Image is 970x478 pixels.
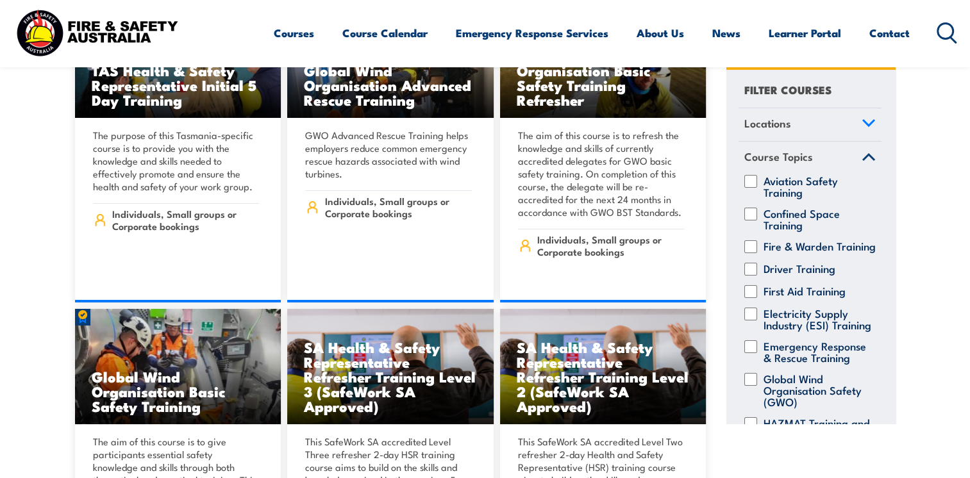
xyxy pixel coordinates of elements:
[764,417,876,440] label: HAZMAT Training and Spill Response
[764,340,876,363] label: Emergency Response & Rescue Training
[287,309,494,424] a: SA Health & Safety Representative Refresher Training Level 3 (SafeWork SA Approved)
[764,373,876,408] label: Global Wind Organisation Safety (GWO)
[518,129,685,218] p: The aim of this course is to refresh the knowledge and skills of currently accredited delegates f...
[764,263,835,276] label: Driver Training
[304,340,477,413] h3: SA Health & Safety Representative Refresher Training Level 3 (SafeWork SA Approved)
[744,115,791,132] span: Locations
[304,63,477,107] h3: Global Wind Organisation Advanced Rescue Training
[305,129,472,180] p: GWO Advanced Rescue Training helps employers reduce common emergency rescue hazards associated wi...
[517,48,690,107] h3: Global Wind Organisation Basic Safety Training Refresher
[537,233,684,258] span: Individuals, Small groups or Corporate bookings
[112,208,259,232] span: Individuals, Small groups or Corporate bookings
[744,81,832,98] h4: FILTER COURSES
[325,195,472,219] span: Individuals, Small groups or Corporate bookings
[739,142,882,176] a: Course Topics
[517,340,690,413] h3: SA Health & Safety Representative Refresher Training Level 2 (SafeWork SA Approved)
[287,309,494,424] img: SA Health & Safety Representative Initial 5 Day Training (SafeWork SA Approved)
[92,63,265,107] h3: TAS Health & Safety Representative Initial 5 Day Training
[769,16,841,50] a: Learner Portal
[92,369,265,413] h3: Global Wind Organisation Basic Safety Training
[500,309,707,424] img: SA Health & Safety Representative Initial 5 Day Training (SafeWork SA Approved)
[637,16,684,50] a: About Us
[712,16,740,50] a: News
[764,308,876,331] label: Electricity Supply Industry (ESI) Training
[274,16,314,50] a: Courses
[75,309,281,424] img: Global Wind Organisation Basic Safety Training
[764,208,876,231] label: Confined Space Training
[500,309,707,424] a: SA Health & Safety Representative Refresher Training Level 2 (SafeWork SA Approved)
[764,175,876,198] label: Aviation Safety Training
[869,16,910,50] a: Contact
[764,240,876,253] label: Fire & Warden Training
[456,16,608,50] a: Emergency Response Services
[93,129,260,193] p: The purpose of this Tasmania-specific course is to provide you with the knowledge and skills need...
[739,108,882,142] a: Locations
[342,16,428,50] a: Course Calendar
[764,285,846,298] label: First Aid Training
[744,149,813,166] span: Course Topics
